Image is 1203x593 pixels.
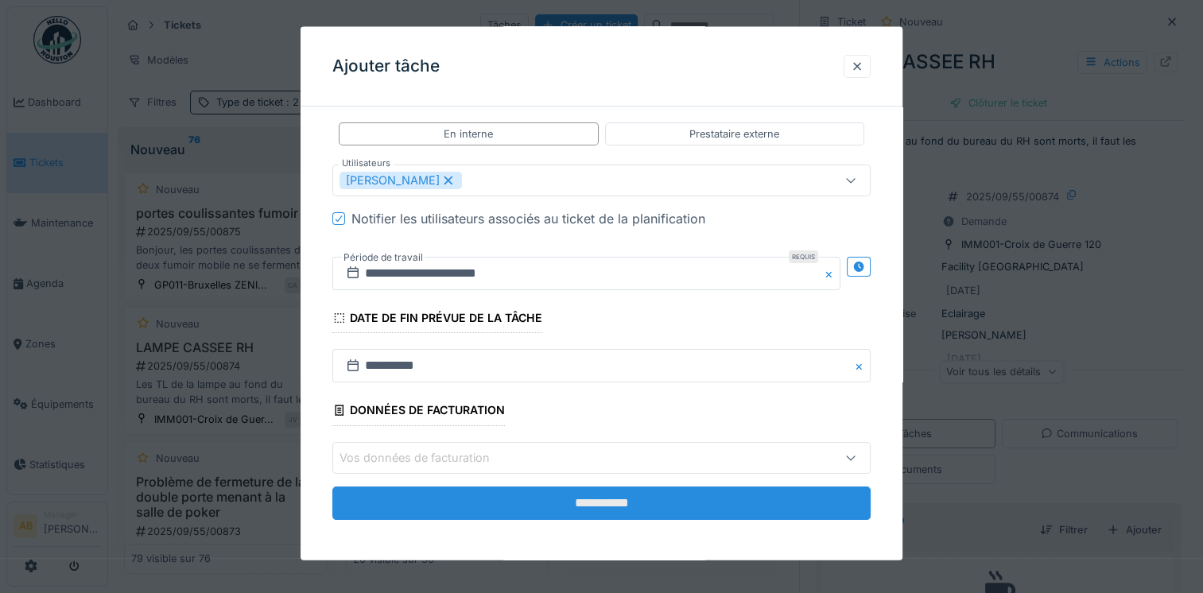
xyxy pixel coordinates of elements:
div: Date de fin prévue de la tâche [332,306,542,333]
div: Prestataire externe [689,126,779,141]
label: Utilisateurs [339,157,394,170]
div: Données de facturation [332,398,505,425]
h3: Ajouter tâche [332,56,440,76]
div: Notifier les utilisateurs associés au ticket de la planification [351,209,705,228]
div: Vos données de facturation [340,448,512,466]
div: [PERSON_NAME] [340,172,462,189]
div: En interne [444,126,493,141]
button: Close [823,257,840,290]
label: Période de travail [342,249,425,266]
div: Requis [789,250,818,263]
button: Close [853,349,871,382]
